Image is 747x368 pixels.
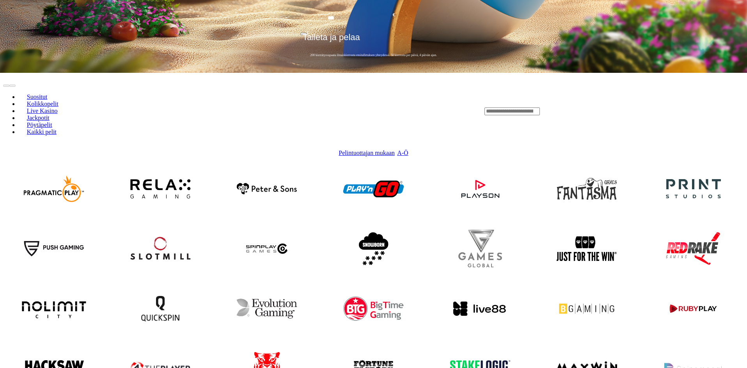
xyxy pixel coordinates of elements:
a: Jackpotit [19,112,57,124]
a: Snowborn Games [323,221,424,276]
a: Print Studios [642,161,744,216]
img: Big Time Gaming [340,278,407,339]
img: QuickSpin [127,278,194,339]
img: Spinplay [233,218,300,279]
nav: Lobby [3,80,469,142]
img: Snowborn Games [340,218,407,279]
a: Fantasma [536,161,637,216]
a: Spinplay [216,221,318,276]
a: Pragmatic Play [3,161,105,216]
a: Pöytäpelit [19,119,60,131]
span: Pelintuottajan mukaan [339,150,395,156]
span: Suositut [24,93,50,100]
a: Big Time Gaming [323,281,424,336]
a: Just For The Win [536,221,637,276]
a: Evolution Gaming [216,281,318,336]
img: Pragmatic Play [20,158,87,219]
a: Slotmill [110,221,211,276]
button: next slide [9,85,16,87]
img: Slotmill [127,218,194,279]
span: Pöytäpelit [24,121,55,128]
a: Kaikki pelit [19,126,65,138]
span: Live Kasino [24,107,61,114]
a: PushGaming [3,221,105,276]
img: Relax [127,158,194,219]
input: Search [484,107,540,115]
a: RubyPlay [642,281,744,336]
a: Relax [110,161,211,216]
a: BGAMING [536,281,637,336]
a: Live88 [429,281,531,336]
span: € [393,11,395,19]
a: Games Global [429,221,531,276]
span: Kolikkopelit [24,100,62,107]
img: Games Global [447,218,514,279]
img: Peter & Sons [233,158,300,219]
img: Red Rake Gaming [660,218,727,279]
a: Pelintuottajan mukaan [339,150,395,157]
img: RubyPlay [660,278,727,339]
a: QuickSpin [110,281,211,336]
img: Evolution Gaming [233,278,300,339]
img: Just For The Win [553,218,620,279]
a: A-Ö [397,150,408,157]
span: A-Ö [397,150,408,156]
a: PlayNGo [323,161,424,216]
button: Talleta ja pelaa [300,32,447,48]
span: 200 kierrätysvapaata ilmaiskierrosta ensitalletuksen yhteydessä. 50 kierrosta per päivä, 4 päivän... [300,53,447,57]
img: PushGaming [20,218,87,279]
a: Live Kasino [19,105,66,117]
img: Playson [447,158,514,219]
span: Jackpotit [24,114,53,121]
a: Kolikkopelit [19,98,66,110]
a: Red Rake Gaming [642,221,744,276]
button: prev slide [3,85,9,87]
a: Peter & Sons [216,161,318,216]
header: Lobby [3,73,744,149]
a: Playson [429,161,531,216]
a: Suositut [19,91,55,103]
img: Live88 [447,278,514,339]
img: Print Studios [660,158,727,219]
img: Nolimit City [17,275,90,342]
img: Fantasma [553,158,620,219]
img: BGAMING [553,278,620,339]
span: Kaikki pelit [24,129,60,135]
span: € [307,30,309,35]
img: PlayNGo [340,158,407,219]
span: Talleta ja pelaa [303,32,360,48]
